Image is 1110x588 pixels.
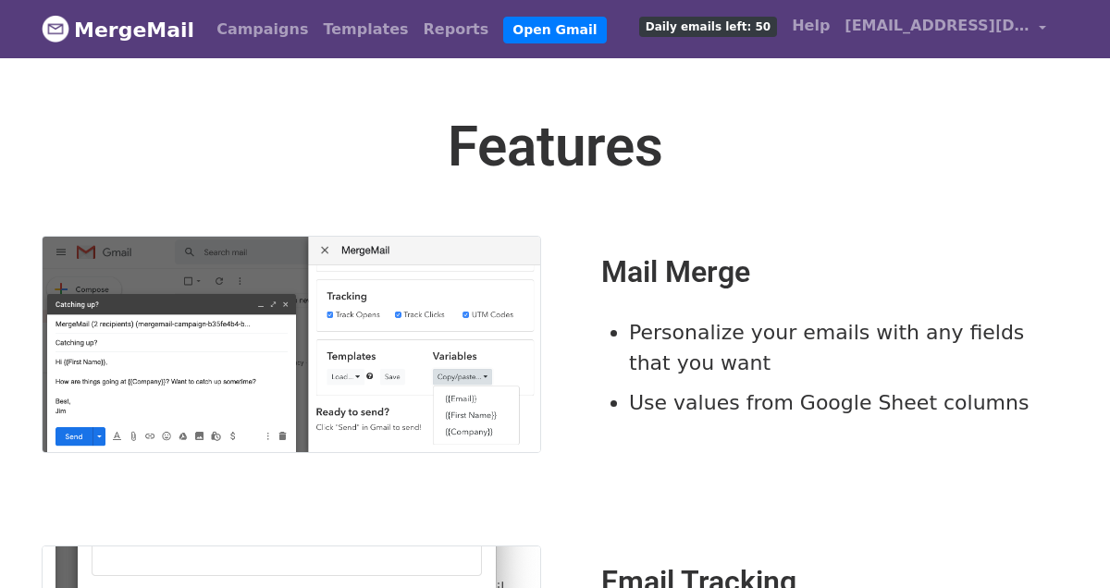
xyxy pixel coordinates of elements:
[837,7,1054,51] a: [EMAIL_ADDRESS][DOMAIN_NAME]
[315,11,415,48] a: Templates
[416,11,497,48] a: Reports
[42,15,69,43] img: MergeMail logo
[209,11,315,48] a: Campaigns
[629,317,1068,378] li: Personalize your emails with any fields that you want
[784,7,837,44] a: Help
[305,114,805,180] h1: Features
[639,17,777,37] span: Daily emails left: 50
[629,387,1068,418] li: Use values from Google Sheet columns
[42,236,541,453] img: Mail Merge
[845,15,1030,37] span: [EMAIL_ADDRESS][DOMAIN_NAME]
[503,17,606,43] a: Open Gmail
[601,254,750,289] a: Mail Merge
[42,10,194,49] a: MergeMail
[632,7,784,44] a: Daily emails left: 50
